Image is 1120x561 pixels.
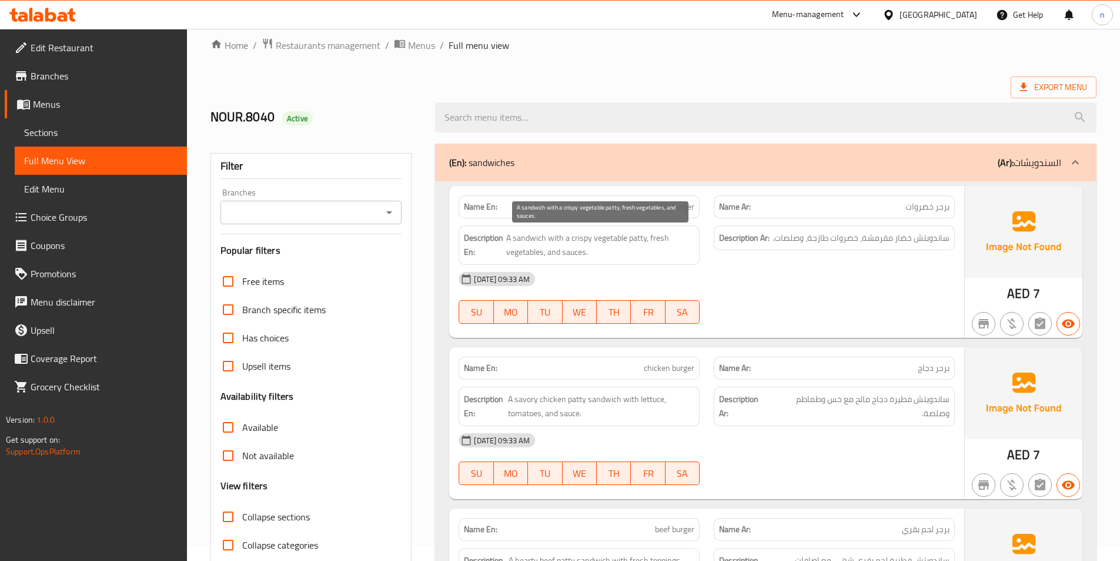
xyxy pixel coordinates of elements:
[464,231,504,260] strong: Description En:
[636,465,660,482] span: FR
[242,359,290,373] span: Upsell items
[1033,443,1040,466] span: 7
[533,304,557,321] span: TU
[242,303,326,317] span: Branch specific items
[655,523,694,536] span: beef burger
[276,38,380,52] span: Restaurants management
[563,462,597,485] button: WE
[5,373,187,401] a: Grocery Checklist
[918,362,950,374] span: برجر دجاج
[508,392,694,421] span: A savory chicken patty sandwich with lettuce, tomatoes, and sauce.
[900,8,977,21] div: [GEOGRAPHIC_DATA]
[499,304,523,321] span: MO
[459,462,493,485] button: SU
[469,274,534,285] span: [DATE] 09:33 AM
[31,238,178,253] span: Coupons
[494,300,528,324] button: MO
[670,465,695,482] span: SA
[772,8,844,22] div: Menu-management
[253,38,257,52] li: /
[905,201,950,213] span: برجر خضروات
[210,38,248,52] a: Home
[435,144,1096,181] div: (En): sandwiches(Ar):السندويشات
[282,113,313,124] span: Active
[464,304,489,321] span: SU
[567,304,592,321] span: WE
[1011,77,1096,98] span: Export Menu
[220,244,402,257] h3: Popular filters
[220,479,268,493] h3: View filters
[6,444,81,459] a: Support.OpsPlatform
[597,462,631,485] button: TH
[719,201,751,213] strong: Name Ar:
[601,465,626,482] span: TH
[5,90,187,118] a: Menus
[242,449,294,463] span: Not available
[1000,312,1024,336] button: Purchased item
[394,38,435,53] a: Menus
[464,392,506,421] strong: Description En:
[31,295,178,309] span: Menu disclaimer
[771,392,950,421] span: ساندويتش فطيرة دجاج مالح مع خس وطماطم وصلصة.
[242,510,310,524] span: Collapse sections
[719,392,768,421] strong: Description Ar:
[965,347,1082,439] img: Ae5nvW7+0k+MAAAAAElFTkSuQmCC
[31,267,178,281] span: Promotions
[464,523,497,536] strong: Name En:
[262,38,380,53] a: Restaurants management
[666,462,700,485] button: SA
[601,304,626,321] span: TH
[408,38,435,52] span: Menus
[15,147,187,175] a: Full Menu View
[459,300,493,324] button: SU
[242,420,278,434] span: Available
[998,155,1061,170] p: السندويشات
[670,304,695,321] span: SA
[528,300,562,324] button: TU
[5,203,187,231] a: Choice Groups
[597,300,631,324] button: TH
[31,41,178,55] span: Edit Restaurant
[24,154,178,168] span: Full Menu View
[31,323,178,337] span: Upsell
[506,231,694,260] span: A sandwich with a crispy vegetable patty, fresh vegetables, and sauces.
[666,300,700,324] button: SA
[31,210,178,224] span: Choice Groups
[469,435,534,446] span: [DATE] 09:33 AM
[644,362,694,374] span: chicken burger
[965,186,1082,278] img: Ae5nvW7+0k+MAAAAAElFTkSuQmCC
[5,260,187,288] a: Promotions
[5,288,187,316] a: Menu disclaimer
[449,38,509,52] span: Full menu view
[464,201,497,213] strong: Name En:
[1033,282,1040,305] span: 7
[242,538,318,552] span: Collapse categories
[385,38,389,52] li: /
[36,412,55,427] span: 1.0.0
[719,523,751,536] strong: Name Ar:
[998,154,1014,171] b: (Ar):
[24,182,178,196] span: Edit Menu
[1020,80,1087,95] span: Export Menu
[1028,312,1052,336] button: Not has choices
[631,300,665,324] button: FR
[1100,8,1105,21] span: n
[567,465,592,482] span: WE
[902,523,950,536] span: برجر لحم بقري
[637,201,694,213] span: vegetable burger
[972,473,995,497] button: Not branch specific item
[242,331,289,345] span: Has choices
[33,97,178,111] span: Menus
[636,304,660,321] span: FR
[1007,443,1030,466] span: AED
[242,274,284,288] span: Free items
[220,390,294,403] h3: Availability filters
[381,204,397,221] button: Open
[210,38,1096,53] nav: breadcrumb
[1057,473,1080,497] button: Available
[1007,282,1030,305] span: AED
[15,118,187,147] a: Sections
[464,465,489,482] span: SU
[5,34,187,62] a: Edit Restaurant
[499,465,523,482] span: MO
